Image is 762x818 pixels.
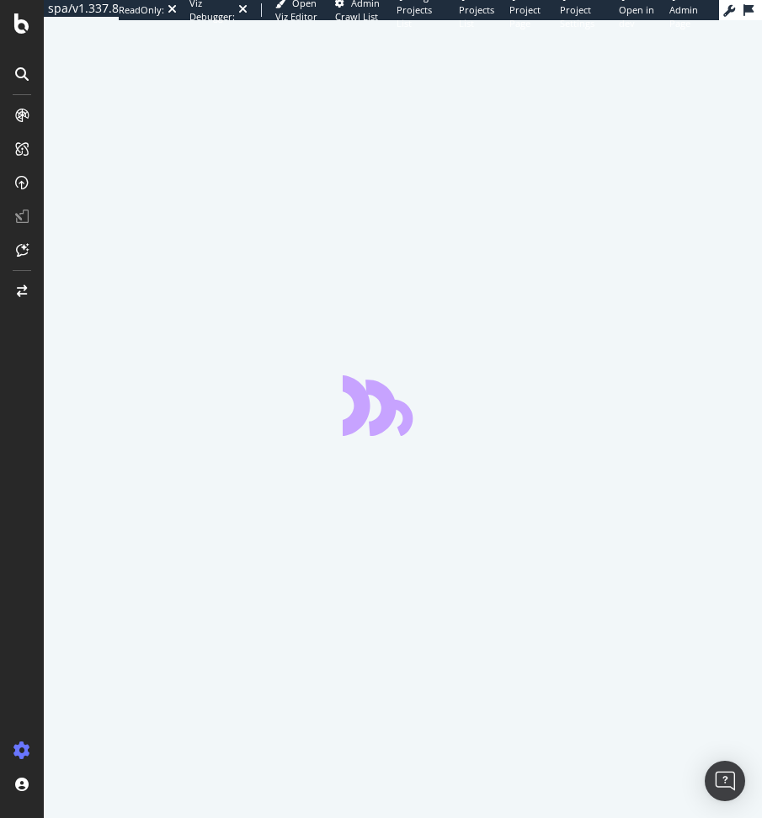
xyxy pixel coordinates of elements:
span: Projects List [459,3,494,29]
div: Open Intercom Messenger [705,761,745,801]
span: Project Settings [560,3,594,29]
div: animation [343,375,464,436]
span: Admin Page [669,3,698,29]
div: ReadOnly: [119,3,164,17]
span: Project Page [509,3,541,29]
span: Open in dev [619,3,654,29]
